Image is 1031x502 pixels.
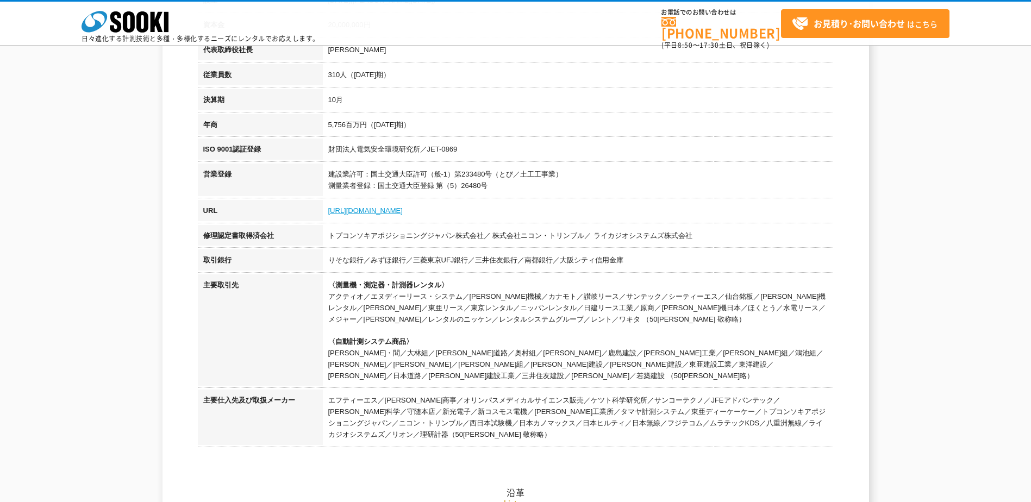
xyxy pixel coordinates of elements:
strong: お見積り･お問い合わせ [814,17,905,30]
span: 17:30 [699,40,719,50]
span: お電話でのお問い合わせは [661,9,781,16]
th: 年商 [198,114,323,139]
span: はこちら [792,16,938,32]
td: エフティーエス／[PERSON_NAME]商事／オリンパスメディカルサイエンス販売／ケツト科学研究所／サンコーテクノ／JFEアドバンテック／[PERSON_NAME]科学／守随本店／新光電子／新... [323,390,834,448]
td: アクティオ／エヌディーリース・システム／[PERSON_NAME]機械／カナモト／讃岐リース／サンテック／シーティーエス／仙台銘板／[PERSON_NAME]機レンタル／[PERSON_NAME... [323,274,834,390]
th: 代表取締役社長 [198,39,323,64]
th: 従業員数 [198,64,323,89]
span: (平日 ～ 土日、祝日除く) [661,40,769,50]
th: 主要取引先 [198,274,323,390]
td: 10月 [323,89,834,114]
td: 5,756百万円（[DATE]期） [323,114,834,139]
th: URL [198,200,323,225]
td: 財団法人電気安全環境研究所／JET-0869 [323,139,834,164]
th: 修理認定書取得済会社 [198,225,323,250]
td: 310人（[DATE]期） [323,64,834,89]
h2: 沿革 [198,378,834,498]
th: 営業登録 [198,164,323,200]
span: 〈自動計測システム商品〉 [328,337,413,346]
a: お見積り･お問い合わせはこちら [781,9,949,38]
span: 〈測量機・測定器・計測器レンタル〉 [328,281,448,289]
a: [PHONE_NUMBER] [661,17,781,39]
a: [URL][DOMAIN_NAME] [328,206,403,215]
p: 日々進化する計測技術と多種・多様化するニーズにレンタルでお応えします。 [82,35,320,42]
td: トプコンソキアポジショニングジャパン株式会社／ 株式会社ニコン・トリンブル／ ライカジオシステムズ株式会社 [323,225,834,250]
span: 8:50 [678,40,693,50]
th: 取引銀行 [198,249,323,274]
th: 決算期 [198,89,323,114]
td: りそな銀行／みずほ銀行／三菱東京UFJ銀行／三井住友銀行／南都銀行／大阪シティ信用金庫 [323,249,834,274]
td: [PERSON_NAME] [323,39,834,64]
th: ISO 9001認証登録 [198,139,323,164]
td: 建設業許可：国土交通大臣許可（般-1）第233480号（とび／土工工事業） 測量業者登録：国土交通大臣登録 第（5）26480号 [323,164,834,200]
